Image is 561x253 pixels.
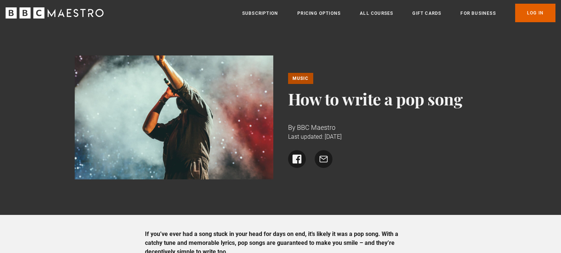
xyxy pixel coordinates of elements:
[288,90,487,108] h1: How to write a pop song
[460,10,496,17] a: For business
[412,10,441,17] a: Gift Cards
[288,133,342,140] time: Last updated: [DATE]
[288,73,313,84] a: Music
[75,55,273,179] img: A person performs
[515,4,555,22] a: Log In
[297,124,335,131] span: BBC Maestro
[6,7,104,18] svg: BBC Maestro
[288,124,295,131] span: By
[297,10,341,17] a: Pricing Options
[242,10,278,17] a: Subscription
[242,4,555,22] nav: Primary
[360,10,393,17] a: All Courses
